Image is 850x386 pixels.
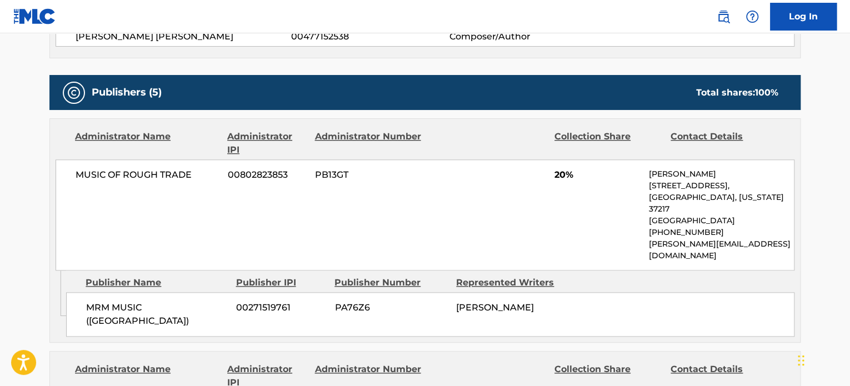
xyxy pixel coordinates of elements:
[228,168,307,182] span: 00802823853
[314,130,422,157] div: Administrator Number
[86,276,227,289] div: Publisher Name
[291,30,449,43] span: 00477152538
[456,302,534,313] span: [PERSON_NAME]
[649,180,794,192] p: [STREET_ADDRESS],
[236,276,326,289] div: Publisher IPI
[649,238,794,262] p: [PERSON_NAME][EMAIL_ADDRESS][DOMAIN_NAME]
[746,10,759,23] img: help
[554,130,662,157] div: Collection Share
[798,344,804,377] div: Drag
[456,276,569,289] div: Represented Writers
[334,301,448,314] span: PA76Z6
[649,215,794,227] p: [GEOGRAPHIC_DATA]
[696,86,778,99] div: Total shares:
[75,130,219,157] div: Administrator Name
[755,87,778,98] span: 100 %
[717,10,730,23] img: search
[741,6,763,28] div: Help
[227,130,306,157] div: Administrator IPI
[671,130,778,157] div: Contact Details
[76,168,219,182] span: MUSIC OF ROUGH TRADE
[86,301,228,328] span: MRM MUSIC ([GEOGRAPHIC_DATA])
[13,8,56,24] img: MLC Logo
[315,168,423,182] span: PB13GT
[554,168,641,182] span: 20%
[449,30,593,43] span: Composer/Author
[649,168,794,180] p: [PERSON_NAME]
[794,333,850,386] iframe: Chat Widget
[76,30,291,43] span: [PERSON_NAME] [PERSON_NAME]
[649,227,794,238] p: [PHONE_NUMBER]
[236,301,326,314] span: 00271519761
[649,192,794,215] p: [GEOGRAPHIC_DATA], [US_STATE] 37217
[334,276,448,289] div: Publisher Number
[712,6,734,28] a: Public Search
[67,86,81,99] img: Publishers
[92,86,162,99] h5: Publishers (5)
[770,3,837,31] a: Log In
